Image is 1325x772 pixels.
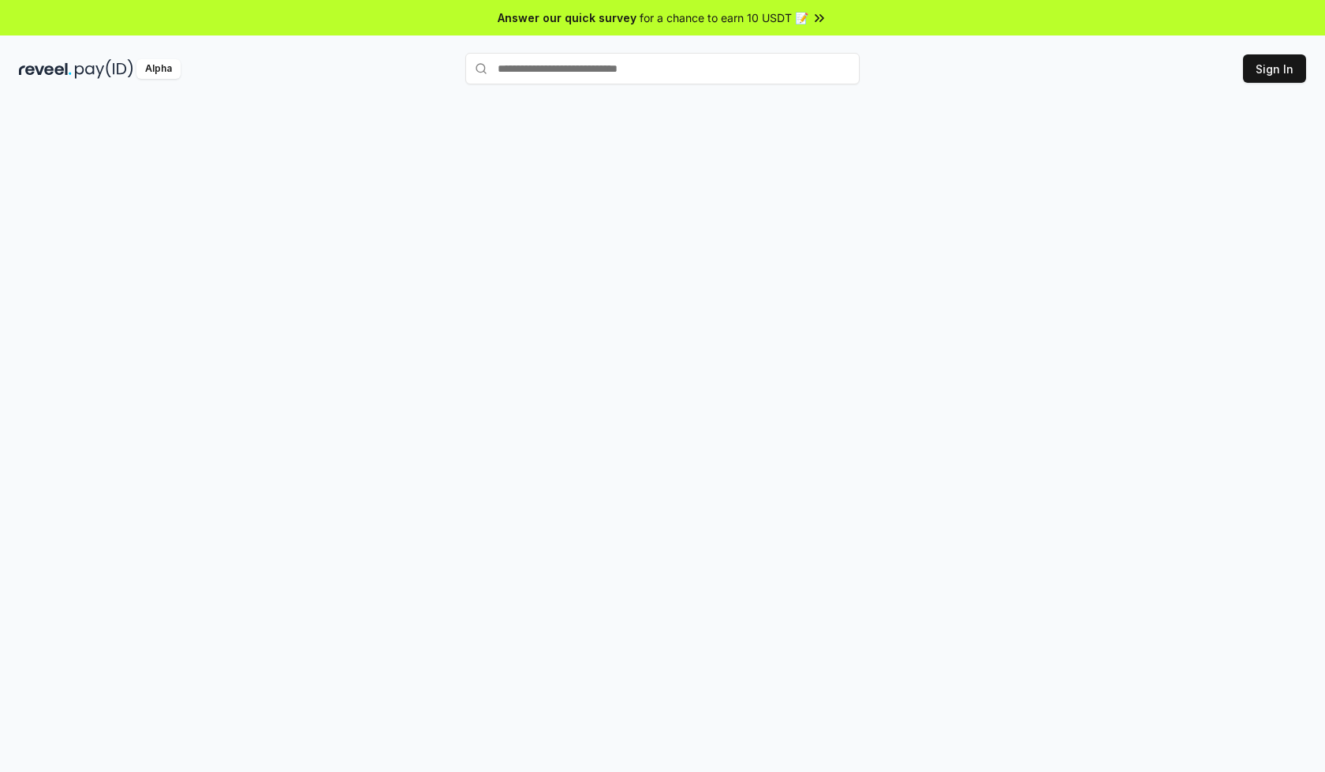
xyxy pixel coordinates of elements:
[75,59,133,79] img: pay_id
[498,9,636,26] span: Answer our quick survey
[136,59,181,79] div: Alpha
[19,59,72,79] img: reveel_dark
[640,9,808,26] span: for a chance to earn 10 USDT 📝
[1243,54,1306,83] button: Sign In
